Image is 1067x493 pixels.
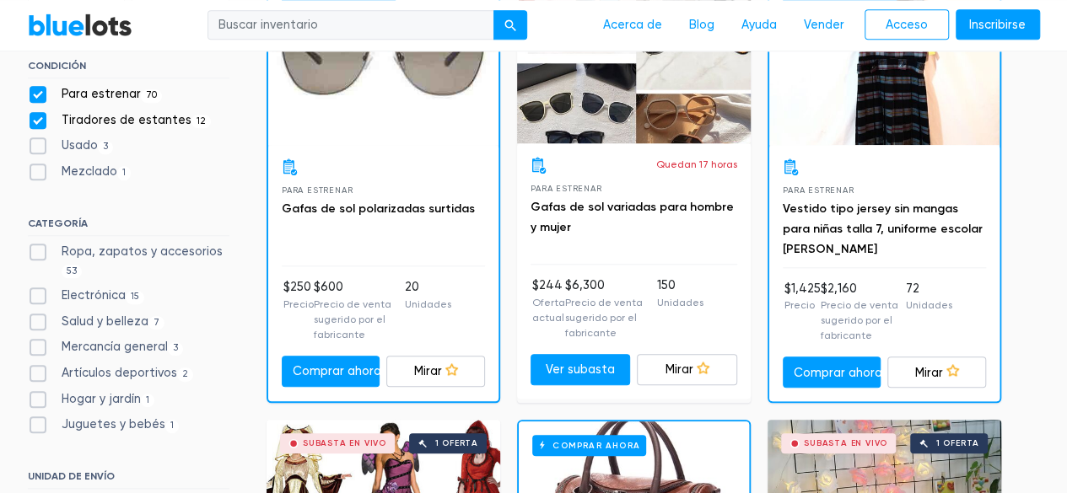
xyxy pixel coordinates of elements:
font: $244 [532,278,563,292]
font: Precio de venta sugerido por el fabricante [821,299,898,341]
a: Acceso [865,9,949,40]
font: 150 [657,278,676,292]
a: Mirar [637,354,737,385]
font: $6,300 [565,278,605,292]
font: Salud y belleza [62,314,148,329]
font: Juguetes y bebés [62,417,165,431]
font: Comprar ahora [794,365,882,379]
font: Subasta en vivo [804,438,887,448]
font: $1,425 [784,281,821,296]
a: Vestido tipo jersey sin mangas para niñas talla 7, uniforme escolar [PERSON_NAME] [783,201,983,256]
font: 2 [182,368,188,379]
font: 1 oferta [936,438,979,448]
font: $2,160 [821,281,857,296]
font: Mirar [666,362,693,377]
font: Acerca de [603,18,662,32]
font: Quedan 17 horas [656,158,737,170]
a: Ver subasta [531,354,631,385]
font: 3 [103,141,108,152]
font: Precio [283,298,314,310]
a: Vender [790,9,858,41]
font: Para estrenar [531,184,601,193]
font: Para estrenar [783,185,854,195]
font: Para estrenar [62,87,141,101]
font: Para estrenar [282,185,353,195]
font: CONDICIÓN [28,60,86,72]
font: 72 [906,281,919,296]
font: 53 [67,265,77,276]
a: Gafas de sol variadas para hombre y mujer [531,200,734,234]
font: $250 [283,280,311,294]
a: Gafas de sol polarizadas surtidas [282,201,475,216]
a: Comprar ahora [783,356,881,388]
font: Ver subasta [546,362,615,377]
font: Mercancía general [62,340,168,354]
font: 70 [146,89,157,100]
font: Inscribirse [969,18,1026,32]
a: Mirar [386,356,485,387]
font: 1 [122,167,126,178]
a: Acerca de [590,9,676,41]
font: 3 [173,342,178,353]
font: 1 [170,420,174,431]
font: 1 [146,394,149,405]
font: Electrónica [62,288,126,303]
font: Unidades [657,297,703,308]
font: Tiradores de estantes [62,113,191,127]
font: Mezclado [62,164,117,179]
font: Blog [689,18,714,32]
font: Vender [804,18,844,32]
font: 20 [405,280,419,294]
font: Oferta actual [532,297,565,324]
font: 15 [131,291,139,302]
a: Comprar ahora [282,356,380,387]
a: Inscribirse [956,9,1040,40]
font: Precio [784,299,815,311]
a: Mirar [887,356,986,388]
font: UNIDAD DE ENVÍO [28,470,115,482]
font: Usado [62,138,98,153]
font: 1 oferta [435,438,478,448]
font: Unidades [405,298,451,310]
font: 7 [154,317,159,328]
font: Comprar ahora [552,441,640,451]
font: Comprar ahora [293,364,381,378]
font: Mirar [915,365,943,379]
font: Unidades [906,299,952,311]
font: 12 [197,115,206,126]
font: CATEGORÍA [28,217,88,229]
font: Mirar [414,364,442,378]
font: $600 [314,280,343,294]
a: Ayuda [728,9,790,41]
font: Ropa, zapatos y accesorios [62,244,223,259]
font: Precio de venta sugerido por el fabricante [314,298,391,340]
font: Hogar y jardín [62,392,141,406]
font: Ayuda [741,18,777,32]
font: Acceso [886,18,928,32]
font: Subasta en vivo [303,438,386,448]
a: Blog [676,9,728,41]
font: Artículos deportivos [62,366,177,380]
font: Precio de venta sugerido por el fabricante [565,297,643,339]
input: Buscar inventario [207,10,494,40]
